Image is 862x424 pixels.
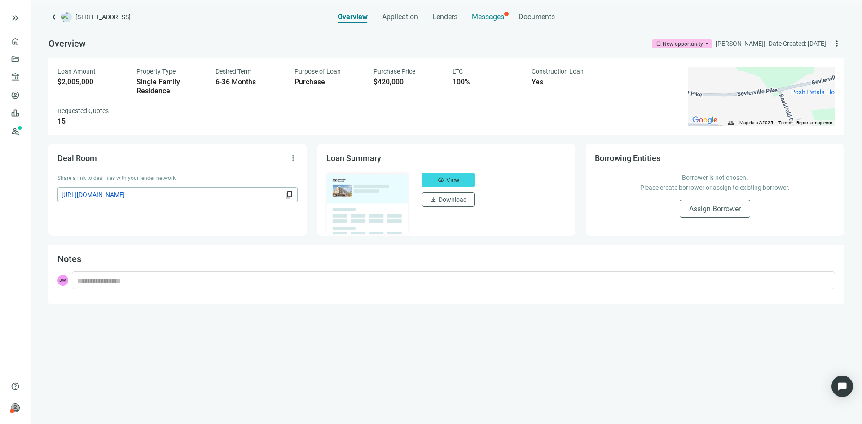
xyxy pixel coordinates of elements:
span: Property Type [136,68,176,75]
button: more_vert [830,36,844,51]
div: Purchase [295,78,363,87]
span: Map data ©2025 [739,120,773,125]
span: Desired Term [215,68,251,75]
div: 6-36 Months [215,78,284,87]
span: Requested Quotes [57,107,109,114]
img: Google [690,114,720,126]
div: New opportunity [663,39,703,48]
span: more_vert [289,153,298,162]
span: LTC [453,68,463,75]
a: Terms (opens in new tab) [778,120,791,125]
span: Deal Room [57,153,97,163]
button: keyboard_double_arrow_right [10,13,21,23]
a: Report a map error [796,120,832,125]
button: visibilityView [422,173,475,187]
span: bookmark [655,41,662,47]
img: deal-logo [61,12,72,22]
span: Share a link to deal files with your lender network. [57,175,177,181]
span: person [11,403,20,412]
div: $2,005,000 [57,78,126,87]
span: Application [382,13,418,22]
div: [PERSON_NAME] | [716,39,765,48]
span: Loan Summary [326,153,381,163]
span: Assign Borrower [689,205,741,213]
p: Borrower is not chosen. [604,173,826,183]
span: account_balance [11,73,17,82]
span: Loan Amount [57,68,96,75]
div: 100% [453,78,521,87]
div: 15 [57,117,126,126]
span: [URL][DOMAIN_NAME] [62,190,283,200]
span: content_copy [285,190,294,199]
span: Documents [519,13,555,22]
button: Keyboard shortcuts [728,120,734,126]
button: Assign Borrower [680,200,750,218]
button: more_vert [286,151,300,165]
img: dealOverviewImg [324,170,412,236]
span: [STREET_ADDRESS] [75,13,131,22]
div: Yes [532,78,600,87]
div: $420,000 [374,78,442,87]
span: Purchase Price [374,68,415,75]
span: visibility [437,176,444,184]
a: Open this area in Google Maps (opens a new window) [690,114,720,126]
span: more_vert [832,39,841,48]
div: Single Family Residence [136,78,205,96]
button: downloadDownload [422,192,475,207]
span: View [446,176,460,184]
span: Overview [338,13,368,22]
span: Notes [57,254,81,264]
span: Download [439,196,467,203]
span: JW [57,275,68,286]
div: Open Intercom Messenger [831,376,853,397]
span: download [430,196,437,203]
span: Overview [48,38,86,49]
span: help [11,382,20,391]
span: Construction Loan [532,68,584,75]
div: Date Created: [DATE] [769,39,826,48]
span: Borrowing Entities [595,153,660,163]
p: Please create borrower or assign to existing borrower. [604,183,826,192]
span: Lenders [432,13,457,22]
span: Messages [472,13,504,21]
a: keyboard_arrow_left [48,12,59,22]
span: Purpose of Loan [295,68,341,75]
